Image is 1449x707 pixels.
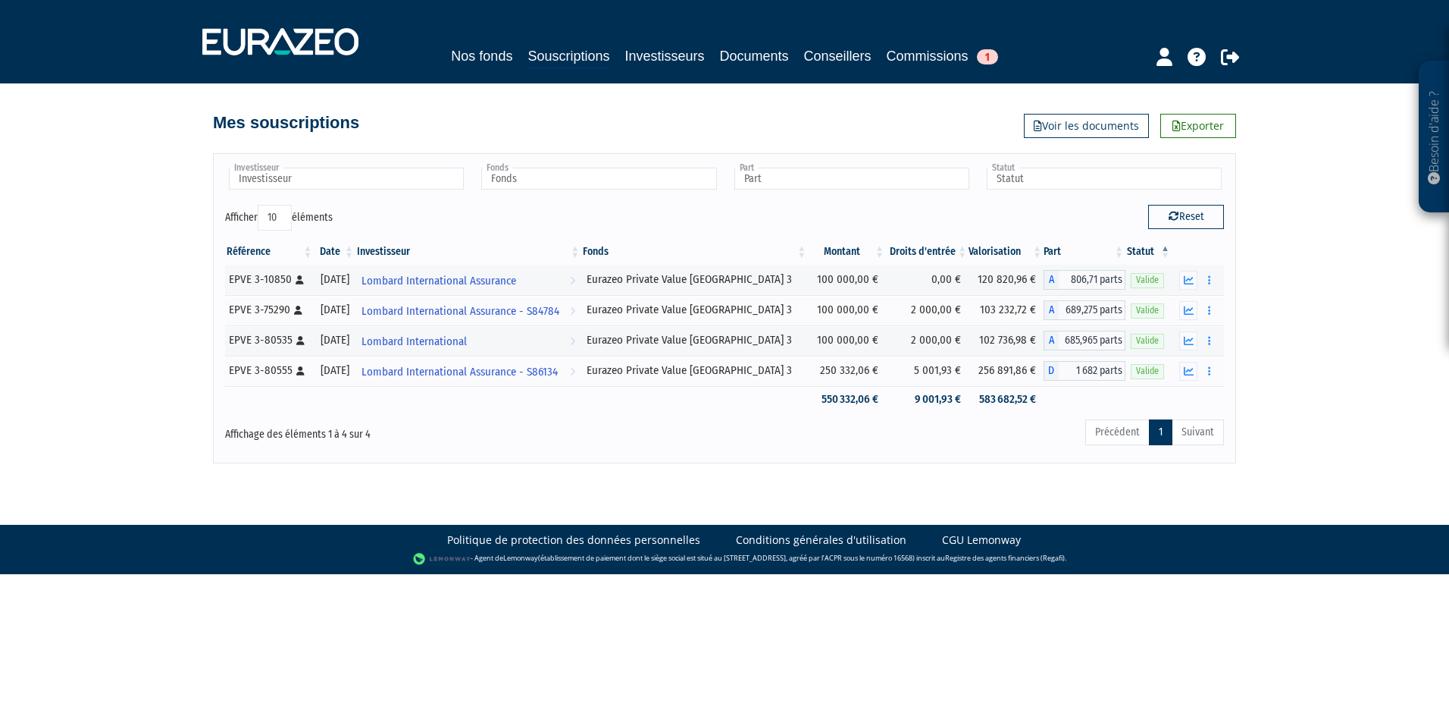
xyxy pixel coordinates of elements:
[1148,205,1224,229] button: Reset
[804,46,872,67] a: Conseillers
[361,328,467,356] span: Lombard International
[886,325,969,356] td: 2 000,00 €
[229,272,309,288] div: EPVE 3-10850
[736,533,906,548] a: Conditions générales d'utilisation
[225,239,315,265] th: Référence : activer pour trier la colonne par ordre croissant
[296,336,305,345] i: [Français] Personne physique
[355,239,581,265] th: Investisseur: activer pour trier la colonne par ordre croissant
[1059,270,1125,290] span: 806,71 parts
[570,297,575,325] i: Voir l'investisseur
[229,332,309,348] div: EPVE 3-80535
[361,267,516,295] span: Lombard International Assurance
[942,533,1021,548] a: CGU Lemonway
[355,356,581,386] a: Lombard International Assurance - S86134
[361,297,559,325] span: Lombard International Assurance - S84784
[886,295,969,325] td: 2 000,00 €
[355,325,581,356] a: Lombard International
[1426,69,1443,206] p: Besoin d'aide ?
[320,332,351,348] div: [DATE]
[1059,361,1125,381] span: 1 682 parts
[570,267,575,295] i: Voir l'investisseur
[808,239,886,265] th: Montant: activer pour trier la colonne par ordre croissant
[225,418,628,442] div: Affichage des éléments 1 à 4 sur 4
[887,46,998,67] a: Commissions1
[977,49,998,64] span: 1
[503,553,538,563] a: Lemonway
[624,46,704,67] a: Investisseurs
[886,386,969,413] td: 9 001,93 €
[294,306,302,315] i: [Français] Personne physique
[447,533,700,548] a: Politique de protection des données personnelles
[202,28,358,55] img: 1732889491-logotype_eurazeo_blanc_rvb.png
[587,363,803,379] div: Eurazeo Private Value [GEOGRAPHIC_DATA] 3
[296,275,304,284] i: [Français] Personne physique
[1059,331,1125,350] span: 685,965 parts
[1131,364,1164,379] span: Valide
[570,328,575,356] i: Voir l'investisseur
[1044,331,1125,350] div: A - Eurazeo Private Value Europe 3
[225,205,333,231] label: Afficher éléments
[886,265,969,295] td: 0,00 €
[945,553,1065,563] a: Registre des agents financiers (Regafi)
[808,265,886,295] td: 100 000,00 €
[1160,114,1236,138] a: Exporter
[1044,300,1125,320] div: A - Eurazeo Private Value Europe 3
[808,356,886,386] td: 250 332,06 €
[1044,361,1125,381] div: D - Eurazeo Private Value Europe 3
[587,272,803,288] div: Eurazeo Private Value [GEOGRAPHIC_DATA] 3
[1044,361,1059,381] span: D
[1044,331,1059,350] span: A
[808,295,886,325] td: 100 000,00 €
[320,272,351,288] div: [DATE]
[808,325,886,356] td: 100 000,00 €
[1024,114,1149,138] a: Voir les documents
[1044,270,1059,290] span: A
[1131,273,1164,288] span: Valide
[527,46,609,69] a: Souscriptions
[1125,239,1172,265] th: Statut : activer pour trier la colonne par ordre d&eacute;croissant
[361,358,558,386] span: Lombard International Assurance - S86134
[315,239,356,265] th: Date: activer pour trier la colonne par ordre croissant
[1131,334,1164,348] span: Valide
[886,356,969,386] td: 5 001,93 €
[320,302,351,318] div: [DATE]
[229,302,309,318] div: EPVE 3-75290
[969,265,1044,295] td: 120 820,96 €
[320,363,351,379] div: [DATE]
[969,386,1044,413] td: 583 682,52 €
[413,551,471,567] img: logo-lemonway.png
[1131,303,1164,318] span: Valide
[587,302,803,318] div: Eurazeo Private Value [GEOGRAPHIC_DATA] 3
[355,295,581,325] a: Lombard International Assurance - S84784
[581,239,808,265] th: Fonds: activer pour trier la colonne par ordre croissant
[969,295,1044,325] td: 103 232,72 €
[1044,300,1059,320] span: A
[15,551,1434,567] div: - Agent de (établissement de paiement dont le siège social est situé au [STREET_ADDRESS], agréé p...
[258,205,292,231] select: Afficheréléments
[969,325,1044,356] td: 102 736,98 €
[969,356,1044,386] td: 256 891,86 €
[1149,419,1172,445] a: 1
[296,366,305,375] i: [Français] Personne physique
[213,114,359,132] h4: Mes souscriptions
[808,386,886,413] td: 550 332,06 €
[1059,300,1125,320] span: 689,275 parts
[570,358,575,386] i: Voir l'investisseur
[229,363,309,379] div: EPVE 3-80555
[1044,270,1125,290] div: A - Eurazeo Private Value Europe 3
[886,239,969,265] th: Droits d'entrée: activer pour trier la colonne par ordre croissant
[720,46,789,67] a: Documents
[451,46,512,67] a: Nos fonds
[969,239,1044,265] th: Valorisation: activer pour trier la colonne par ordre croissant
[587,332,803,348] div: Eurazeo Private Value [GEOGRAPHIC_DATA] 3
[1044,239,1125,265] th: Part: activer pour trier la colonne par ordre croissant
[355,265,581,295] a: Lombard International Assurance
